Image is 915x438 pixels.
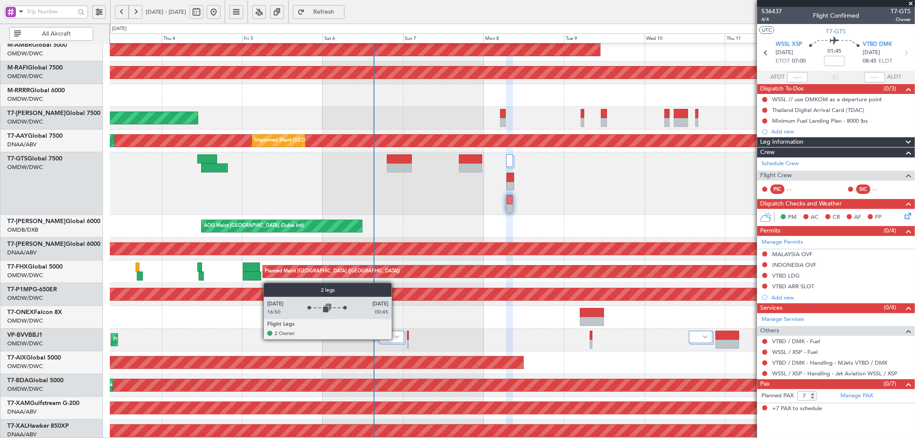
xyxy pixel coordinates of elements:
[840,392,873,400] a: Manage PAX
[771,73,785,82] span: ATOT
[760,148,775,157] span: Crew
[7,241,100,247] a: T7-[PERSON_NAME]Global 6000
[7,287,33,293] span: T7-P1MP
[7,42,67,48] a: M-AMBRGlobal 5000
[7,50,43,57] a: OMDW/DWC
[772,405,822,413] span: +7 PAX to schedule
[7,309,34,315] span: T7-ONEX
[7,355,61,361] a: T7-AIXGlobal 5000
[771,128,911,135] div: Add new
[204,220,304,233] div: AOG Maint [GEOGRAPHIC_DATA] (Dubai Intl)
[760,326,779,336] span: Others
[323,33,403,44] div: Sat 6
[7,340,43,347] a: OMDW/DWC
[7,65,28,71] span: M-RAFI
[7,287,57,293] a: T7-P1MPG-650ER
[760,226,780,236] span: Permits
[787,72,808,82] input: --:--
[788,213,797,222] span: PM
[7,423,27,429] span: T7-XAL
[792,57,806,66] span: 07:00
[162,33,242,44] div: Thu 4
[403,33,484,44] div: Sun 7
[813,12,859,21] div: Flight Confirmed
[761,315,804,324] a: Manage Services
[7,156,27,162] span: T7-GTS
[7,141,36,148] a: DNAA/ABV
[760,303,782,313] span: Services
[772,338,820,345] a: VTBD / DMK - Fuel
[7,423,69,429] a: T7-XALHawker 850XP
[772,251,812,258] div: MALAYSIA OVF
[7,317,43,325] a: OMDW/DWC
[23,31,90,37] span: All Aircraft
[564,33,645,44] div: Tue 9
[7,95,43,103] a: OMDW/DWC
[7,264,63,270] a: T7-FHXGlobal 5000
[113,333,198,346] div: Planned Maint Dubai (Al Maktoum Intl)
[7,400,30,406] span: T7-XAM
[7,241,66,247] span: T7-[PERSON_NAME]
[7,249,36,257] a: DNAA/ABV
[760,171,792,181] span: Flight Crew
[146,8,186,16] span: [DATE] - [DATE]
[884,226,897,235] span: (0/4)
[887,73,901,82] span: ALDT
[7,332,28,338] span: VP-BVV
[7,264,28,270] span: T7-FHX
[7,133,28,139] span: T7-AAY
[7,88,65,94] a: M-RRRRGlobal 6000
[81,33,162,44] div: Wed 3
[7,110,66,116] span: T7-[PERSON_NAME]
[7,378,63,384] a: T7-BDAGlobal 5000
[7,362,43,370] a: OMDW/DWC
[884,379,897,388] span: (0/7)
[7,378,29,384] span: T7-BDA
[760,199,842,209] span: Dispatch Checks and Weather
[776,40,803,49] span: WSSL XSP
[394,335,399,338] img: arrow-gray.svg
[772,117,868,124] div: Minimum Fuel Landing Plan - 8000 lbs
[856,184,870,194] div: SIC
[7,385,43,393] a: OMDW/DWC
[7,118,43,126] a: OMDW/DWC
[265,265,400,278] div: Planned Maint [GEOGRAPHIC_DATA] ([GEOGRAPHIC_DATA])
[873,185,892,193] div: - -
[703,335,708,338] img: arrow-gray.svg
[7,332,42,338] a: VP-BVVBBJ1
[772,261,816,269] div: INDONESIA OVF
[827,47,841,56] span: 01:45
[7,218,100,224] a: T7-[PERSON_NAME]Global 6000
[761,160,799,168] a: Schedule Crew
[854,213,861,222] span: AF
[759,26,774,34] button: UTC
[875,213,882,222] span: FP
[112,25,127,33] div: [DATE]
[787,185,806,193] div: - -
[7,88,30,94] span: M-RRRR
[7,272,43,279] a: OMDW/DWC
[7,294,43,302] a: OMDW/DWC
[761,16,782,23] span: 4/4
[7,355,26,361] span: T7-AIX
[7,400,79,406] a: T7-XAMGulfstream G-200
[7,309,62,315] a: T7-ONEXFalcon 8X
[772,359,888,366] a: VTBD / DMK - Handling - MJets VTBD / DMK
[879,57,892,66] span: ELDT
[7,110,100,116] a: T7-[PERSON_NAME]Global 7500
[7,42,32,48] span: M-AMBR
[483,33,564,44] div: Mon 8
[884,84,897,93] span: (0/3)
[7,218,66,224] span: T7-[PERSON_NAME]
[7,226,38,234] a: OMDB/DXB
[772,106,864,114] div: Thailand Digital Arrival Card (TDAC)
[7,163,43,171] a: OMDW/DWC
[772,283,814,290] div: VTBD ARR SLOT
[772,370,897,377] a: WSSL / XSP - Handling - Jet Aviation WSSL / XSP
[9,27,93,41] button: All Aircraft
[7,156,62,162] a: T7-GTSGlobal 7500
[760,84,803,94] span: Dispatch To-Dos
[771,294,911,301] div: Add new
[760,137,803,147] span: Leg Information
[725,33,806,44] div: Thu 11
